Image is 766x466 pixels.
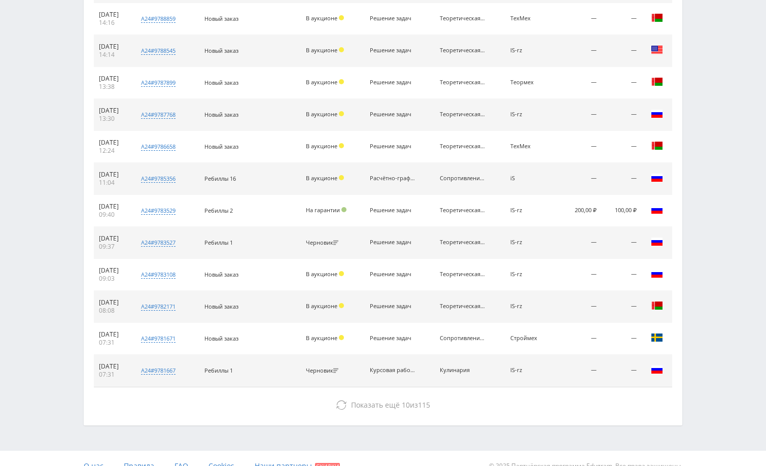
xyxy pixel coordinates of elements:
span: Холд [339,111,344,116]
div: IS-rz [510,239,547,246]
div: Решение задач [370,79,415,86]
div: [DATE] [99,107,126,115]
img: rus.png [651,236,663,248]
td: — [602,259,642,291]
span: 10 [402,400,410,410]
div: [DATE] [99,43,126,51]
td: — [552,355,602,387]
div: [DATE] [99,267,126,275]
div: Теоретическая механика [440,79,485,86]
span: В аукционе [306,334,337,342]
div: IS-rz [510,207,547,214]
td: — [602,67,642,99]
button: Показать ещё 10из115 [94,395,672,415]
img: blr.png [651,76,663,88]
div: a24#9788859 [141,15,176,23]
div: iS [510,175,547,182]
span: Новый заказ [204,303,238,310]
td: — [602,99,642,131]
div: 12:24 [99,147,126,155]
span: Холд [339,143,344,148]
div: Строймех [510,335,547,342]
div: a24#9788545 [141,47,176,55]
div: 14:16 [99,19,126,27]
div: Решение задач [370,239,415,246]
img: swe.png [651,331,663,344]
div: Теоретическая механика [440,239,485,246]
span: Холд [339,175,344,180]
span: Холд [339,47,344,52]
div: Теоретическая механика [440,15,485,22]
div: 09:37 [99,243,126,251]
span: Новый заказ [204,335,238,342]
div: Сопротивление материалов [440,335,485,342]
div: Решение задач [370,207,415,214]
div: a24#9783527 [141,239,176,247]
span: Новый заказ [204,271,238,278]
img: rus.png [651,268,663,280]
span: Ребиллы 16 [204,175,236,182]
div: [DATE] [99,139,126,147]
div: 08:08 [99,307,126,315]
span: Новый заказ [204,143,238,150]
div: a24#9787899 [141,79,176,87]
div: [DATE] [99,362,126,371]
div: 09:40 [99,211,126,219]
div: a24#9783529 [141,207,176,215]
div: 07:31 [99,339,126,347]
div: a24#9785356 [141,175,176,183]
div: Решение задач [370,111,415,118]
td: — [552,3,602,35]
div: Решение задач [370,143,415,150]
td: — [602,131,642,163]
span: В аукционе [306,78,337,86]
td: — [602,355,642,387]
div: Расчётно-графическая работа (РГР) [370,175,415,182]
span: Ребиллы 1 [204,239,233,246]
div: [DATE] [99,235,126,243]
td: — [602,291,642,323]
div: Решение задач [370,15,415,22]
img: rus.png [651,172,663,184]
img: blr.png [651,299,663,312]
td: — [552,227,602,259]
span: Подтвержден [341,207,346,212]
td: — [602,227,642,259]
span: Новый заказ [204,111,238,118]
div: 13:38 [99,83,126,91]
span: Холд [339,15,344,20]
td: — [552,99,602,131]
div: a24#9782171 [141,303,176,311]
div: IS-rz [510,271,547,278]
span: На гарантии [306,206,340,214]
span: Новый заказ [204,47,238,54]
span: Холд [339,303,344,308]
td: — [602,35,642,67]
div: a24#9783108 [141,271,176,279]
div: Теоретическая механика [440,207,485,214]
img: usa.png [651,44,663,56]
div: a24#9781671 [141,335,176,343]
td: — [552,323,602,355]
img: rus.png [651,108,663,120]
div: 07:31 [99,371,126,379]
span: В аукционе [306,270,337,278]
td: — [552,67,602,99]
div: Теоретическая механика [440,303,485,310]
td: 100,00 ₽ [602,195,642,227]
div: Курсовая работа [370,367,415,374]
span: Показать ещё [351,400,400,410]
span: Новый заказ [204,15,238,22]
div: Теормех [510,79,547,86]
span: Холд [339,79,344,84]
td: — [602,323,642,355]
div: Решение задач [370,47,415,54]
span: 115 [418,400,430,410]
div: Сопротивление материалов [440,175,485,182]
span: из [351,400,430,410]
div: a24#9787768 [141,111,176,119]
img: rus.png [651,204,663,216]
span: В аукционе [306,302,337,310]
div: IS-rz [510,111,547,118]
div: Теоретическая механика [440,111,485,118]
